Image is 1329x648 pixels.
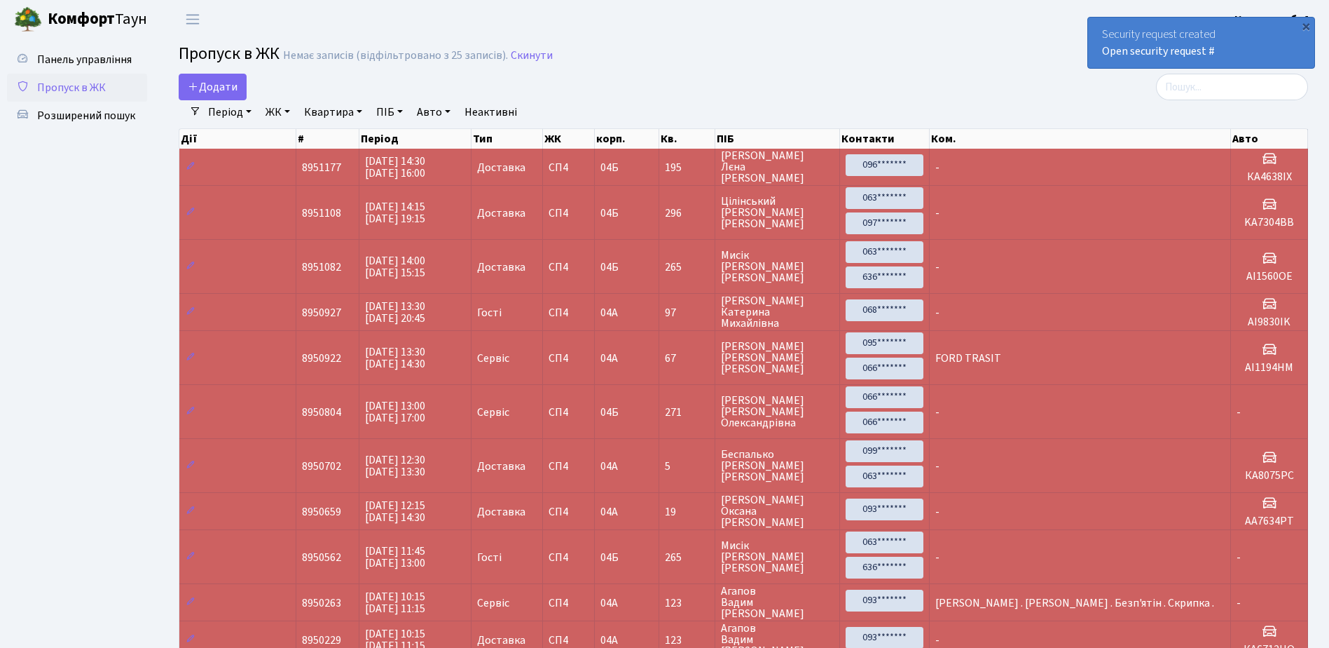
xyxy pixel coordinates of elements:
span: 8950927 [302,305,341,320]
th: Ком. [930,129,1231,149]
span: - [935,160,939,175]
span: - [1237,550,1241,565]
img: logo.png [14,6,42,34]
a: Авто [411,100,456,124]
span: [PERSON_NAME] Оксана [PERSON_NAME] [721,494,834,528]
span: СП4 [549,552,588,563]
a: Період [202,100,257,124]
span: [DATE] 13:30 [DATE] 14:30 [365,344,425,372]
h5: AI9830IK [1237,316,1302,329]
span: 8951082 [302,259,341,275]
span: Доставка [477,461,525,472]
span: [DATE] 13:00 [DATE] 17:00 [365,398,425,426]
span: [DATE] 14:30 [DATE] 16:00 [365,154,425,181]
span: [PERSON_NAME] Катерина Михайлівна [721,295,834,329]
span: [PERSON_NAME] [PERSON_NAME] [PERSON_NAME] [721,341,834,374]
input: Пошук... [1156,74,1308,100]
span: 8950922 [302,351,341,366]
h5: АА7634РТ [1237,515,1302,528]
span: 04Б [600,550,619,565]
span: - [1237,405,1241,420]
span: 5 [665,461,709,472]
span: Сервіс [477,407,509,418]
span: 04Б [600,259,619,275]
span: Розширений пошук [37,108,135,123]
div: Немає записів (відфільтровано з 25 записів). [283,49,508,62]
span: 265 [665,552,709,563]
span: [DATE] 12:15 [DATE] 14:30 [365,498,425,525]
th: Авто [1231,129,1308,149]
span: 67 [665,353,709,364]
span: - [935,633,939,648]
span: 195 [665,162,709,173]
span: - [935,504,939,520]
span: [DATE] 14:00 [DATE] 15:15 [365,253,425,281]
th: Кв. [659,129,715,149]
span: Гості [477,307,502,318]
span: [PERSON_NAME] . [PERSON_NAME] . Безп'ятін . Скрипка . [935,595,1214,611]
span: 04Б [600,205,619,221]
span: 04А [600,351,618,366]
th: корп. [595,129,659,149]
span: СП4 [549,353,588,364]
span: Доставка [477,262,525,273]
button: Переключити навігацію [175,8,210,31]
a: ПІБ [371,100,408,124]
a: Скинути [511,49,553,62]
span: [DATE] 13:30 [DATE] 20:45 [365,299,425,326]
span: Мисік [PERSON_NAME] [PERSON_NAME] [721,540,834,574]
a: Квартира [298,100,368,124]
th: # [296,129,360,149]
span: 04А [600,504,618,520]
a: Open security request # [1102,43,1215,59]
span: 123 [665,635,709,646]
span: [PERSON_NAME] Лєна [PERSON_NAME] [721,150,834,184]
span: 04А [600,459,618,474]
b: Комфорт [48,8,115,30]
span: 8950562 [302,550,341,565]
span: - [935,305,939,320]
span: 265 [665,262,709,273]
h5: АІ1194НМ [1237,361,1302,374]
a: Консьєрж б. 4. [1234,11,1312,28]
span: 8951108 [302,205,341,221]
th: Період [359,129,471,149]
h5: КА4638ІХ [1237,170,1302,184]
span: Сервіс [477,598,509,609]
span: Пропуск в ЖК [179,41,280,66]
span: Доставка [477,208,525,219]
span: СП4 [549,208,588,219]
span: 123 [665,598,709,609]
a: Панель управління [7,46,147,74]
a: Неактивні [459,100,523,124]
span: - [935,259,939,275]
a: ЖК [260,100,296,124]
span: Пропуск в ЖК [37,80,106,95]
span: Доставка [477,506,525,518]
span: СП4 [549,635,588,646]
span: Гості [477,552,502,563]
th: Контакти [840,129,930,149]
span: 8951177 [302,160,341,175]
span: FORD TRASIT [935,351,1001,366]
span: Доставка [477,162,525,173]
div: × [1299,19,1313,33]
span: 04Б [600,405,619,420]
span: 271 [665,407,709,418]
span: - [935,459,939,474]
span: СП4 [549,307,588,318]
span: СП4 [549,598,588,609]
th: ЖК [543,129,595,149]
span: 8950263 [302,595,341,611]
span: Сервіс [477,353,509,364]
span: Мисік [PERSON_NAME] [PERSON_NAME] [721,250,834,283]
h5: КА8075РС [1237,469,1302,482]
span: [PERSON_NAME] [PERSON_NAME] Олександрівна [721,395,834,428]
span: Таун [48,8,147,32]
span: Агапов Вадим [PERSON_NAME] [721,586,834,619]
span: 8950702 [302,459,341,474]
span: [DATE] 14:15 [DATE] 19:15 [365,199,425,227]
span: 04А [600,595,618,611]
span: 04Б [600,160,619,175]
span: [DATE] 12:30 [DATE] 13:30 [365,452,425,480]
